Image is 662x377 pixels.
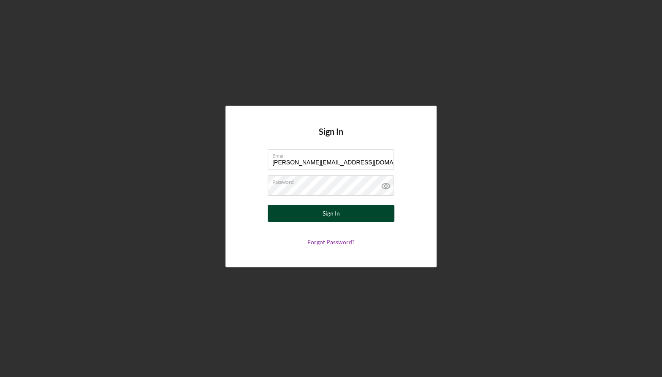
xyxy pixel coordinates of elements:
[272,150,394,159] label: Email
[323,205,340,222] div: Sign In
[272,176,394,185] label: Password
[268,205,394,222] button: Sign In
[319,127,343,149] h4: Sign In
[307,238,355,246] a: Forgot Password?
